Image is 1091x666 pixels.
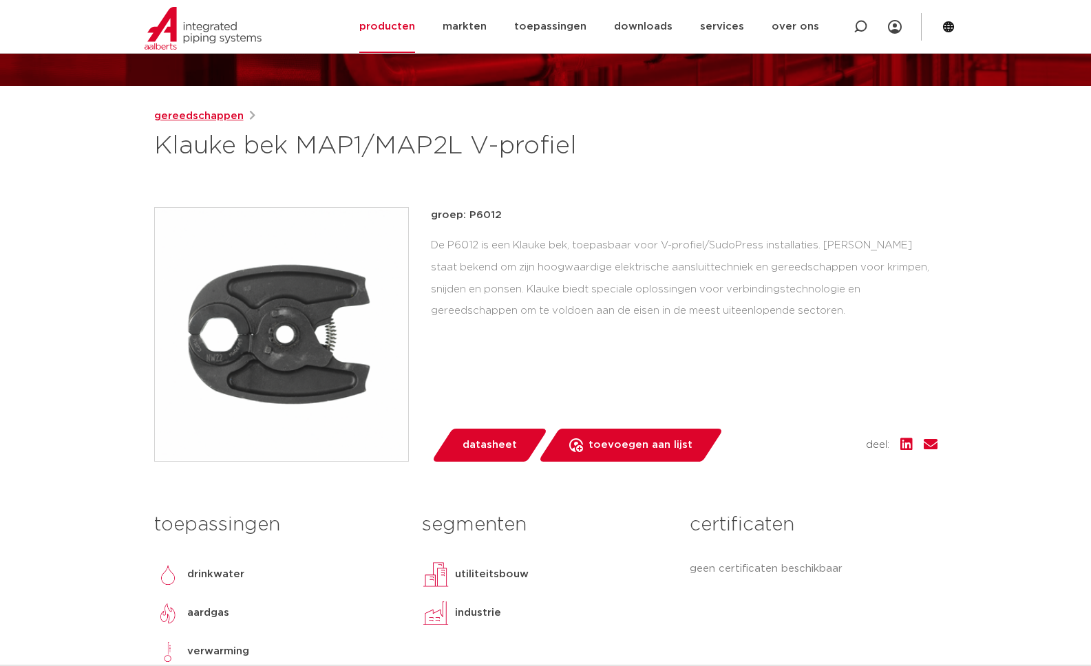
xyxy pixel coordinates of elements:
[154,130,671,163] h1: Klauke bek MAP1/MAP2L V-profiel
[422,599,449,627] img: industrie
[866,437,889,453] span: deel:
[187,643,249,660] p: verwarming
[154,511,401,539] h3: toepassingen
[422,511,669,539] h3: segmenten
[154,108,244,125] a: gereedschappen
[422,561,449,588] img: utiliteitsbouw
[155,208,408,461] img: Product Image for Klauke bek MAP1/MAP2L V-profiel
[463,434,517,456] span: datasheet
[690,511,937,539] h3: certificaten
[690,561,937,577] p: geen certificaten beschikbaar
[455,605,501,621] p: industrie
[431,207,938,224] p: groep: P6012
[187,605,229,621] p: aardgas
[154,561,182,588] img: drinkwater
[431,235,938,322] div: De P6012 is een Klauke bek, toepasbaar voor V-profiel/SudoPress installaties. [PERSON_NAME] staat...
[154,599,182,627] img: aardgas
[187,566,244,583] p: drinkwater
[589,434,692,456] span: toevoegen aan lijst
[154,638,182,665] img: verwarming
[431,429,548,462] a: datasheet
[455,566,529,583] p: utiliteitsbouw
